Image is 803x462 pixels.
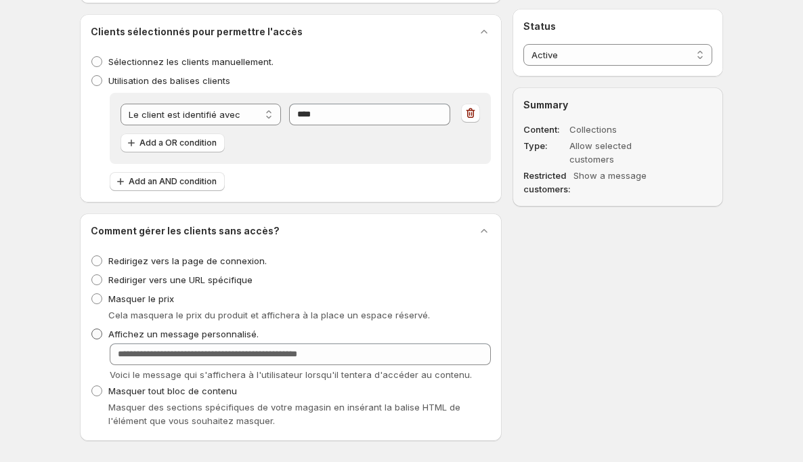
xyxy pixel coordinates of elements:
dt: Type: [523,139,567,166]
span: Utilisation des balises clients [108,75,230,86]
span: Masquer tout bloc de contenu [108,385,237,396]
span: Masquer des sections spécifiques de votre magasin en insérant la balise HTML de l'élément que vou... [108,402,460,426]
span: Affichez un message personnalisé. [108,329,259,339]
span: Masquer le prix [108,293,174,304]
dt: Restricted customers: [523,169,571,196]
span: Redirigez vers la page de connexion. [108,255,267,266]
h2: Comment gérer les clients sans accès? [91,224,280,238]
dd: Collections [569,123,674,136]
button: Add a OR condition [121,133,225,152]
span: Voici le message qui s'affichera à l'utilisateur lorsqu'il tentera d'accéder au contenu. [110,369,472,380]
h2: Clients sélectionnés pour permettre l'accès [91,25,303,39]
span: Cela masquera le prix du produit et affichera à la place un espace réservé. [108,310,430,320]
span: Rediriger vers une URL spécifique [108,274,253,285]
span: Sélectionnez les clients manuellement. [108,56,274,67]
dd: Allow selected customers [569,139,674,166]
span: Add a OR condition [139,138,217,148]
h2: Status [523,20,712,33]
button: Add an AND condition [110,172,225,191]
dt: Content: [523,123,567,136]
h2: Summary [523,98,712,112]
span: Add an AND condition [129,176,217,187]
dd: Show a message [573,169,678,196]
